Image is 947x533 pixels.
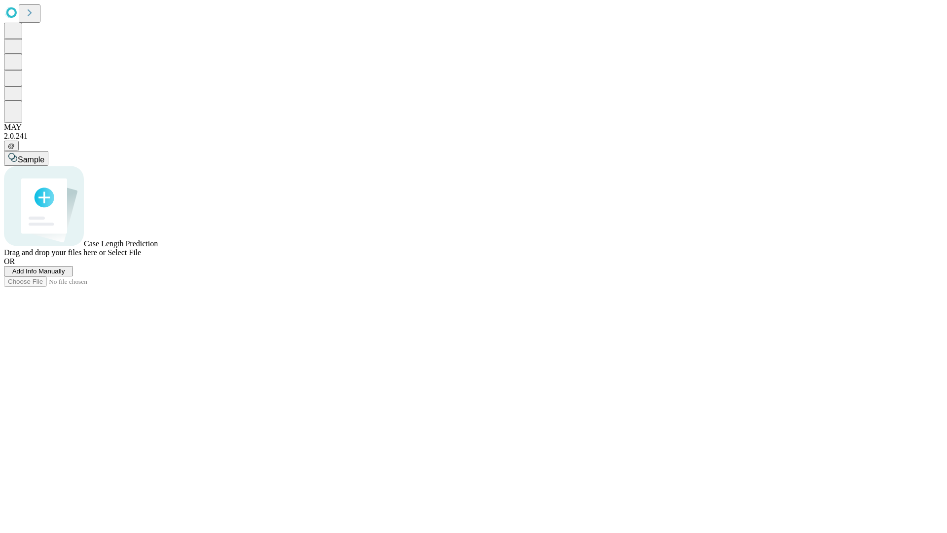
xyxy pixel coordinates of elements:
div: 2.0.241 [4,132,943,141]
span: @ [8,142,15,150]
button: Sample [4,151,48,166]
span: Case Length Prediction [84,239,158,248]
span: Drag and drop your files here or [4,248,106,257]
span: Select File [108,248,141,257]
div: MAY [4,123,943,132]
span: OR [4,257,15,266]
button: Add Info Manually [4,266,73,276]
span: Sample [18,155,44,164]
button: @ [4,141,19,151]
span: Add Info Manually [12,267,65,275]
